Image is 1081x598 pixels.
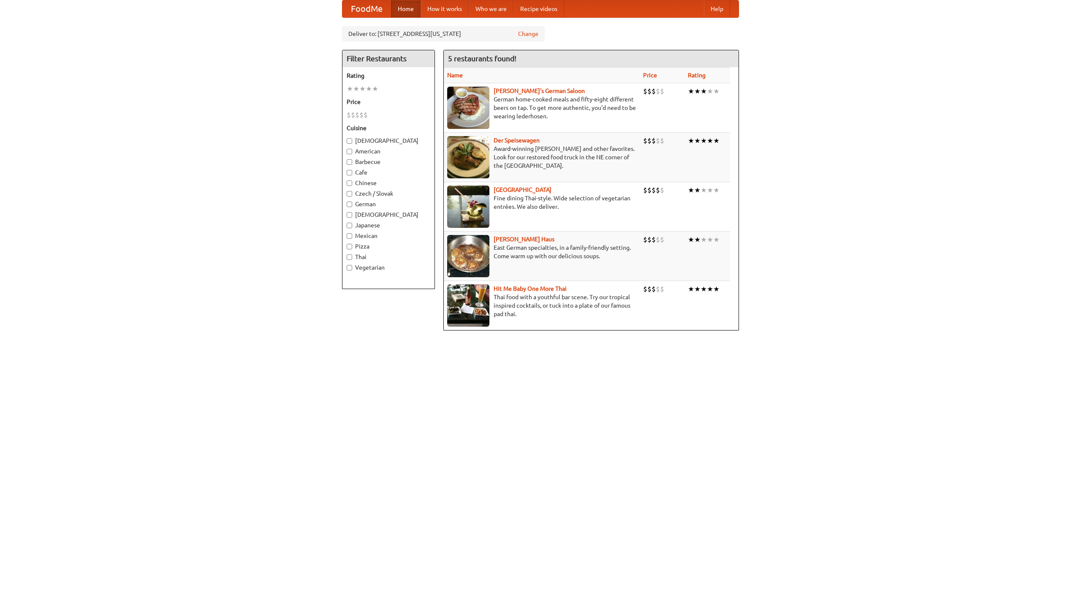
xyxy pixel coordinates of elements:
li: ★ [713,235,720,244]
li: ★ [353,84,359,93]
label: Pizza [347,242,430,251]
li: $ [660,186,664,195]
img: kohlhaus.jpg [447,235,489,277]
label: Mexican [347,232,430,240]
p: East German specialties, in a family-friendly setting. Come warm up with our delicious soups. [447,243,636,260]
p: Fine dining Thai-style. Wide selection of vegetarian entrées. We also deliver. [447,194,636,211]
li: ★ [701,186,707,195]
li: $ [643,284,647,294]
input: American [347,149,352,154]
li: ★ [347,84,353,93]
h5: Price [347,98,430,106]
img: speisewagen.jpg [447,136,489,178]
li: ★ [707,284,713,294]
li: ★ [694,87,701,96]
img: satay.jpg [447,186,489,228]
h5: Cuisine [347,124,430,132]
input: [DEMOGRAPHIC_DATA] [347,212,352,218]
li: ★ [688,186,694,195]
li: $ [351,110,355,120]
label: Thai [347,253,430,261]
li: $ [643,186,647,195]
li: ★ [713,87,720,96]
input: Mexican [347,233,352,239]
input: Chinese [347,180,352,186]
li: $ [647,186,652,195]
input: Pizza [347,244,352,249]
li: ★ [713,136,720,145]
li: $ [660,136,664,145]
li: $ [656,235,660,244]
input: Cafe [347,170,352,175]
li: ★ [372,84,378,93]
div: Deliver to: [STREET_ADDRESS][US_STATE] [342,26,545,41]
input: Barbecue [347,159,352,165]
a: Hit Me Baby One More Thai [494,285,567,292]
li: ★ [694,235,701,244]
a: Rating [688,72,706,79]
li: $ [656,186,660,195]
li: $ [364,110,368,120]
a: [GEOGRAPHIC_DATA] [494,186,551,193]
h5: Rating [347,71,430,80]
li: ★ [366,84,372,93]
li: ★ [713,284,720,294]
li: $ [652,136,656,145]
input: Vegetarian [347,265,352,270]
li: ★ [707,87,713,96]
li: ★ [694,284,701,294]
li: $ [647,136,652,145]
li: $ [652,87,656,96]
li: $ [652,284,656,294]
li: ★ [688,235,694,244]
img: esthers.jpg [447,87,489,129]
li: $ [656,87,660,96]
h4: Filter Restaurants [342,50,435,67]
li: ★ [688,136,694,145]
label: [DEMOGRAPHIC_DATA] [347,137,430,145]
li: ★ [707,136,713,145]
li: ★ [359,84,366,93]
a: Home [391,0,421,17]
a: [PERSON_NAME] Haus [494,236,554,243]
li: ★ [694,186,701,195]
li: $ [647,87,652,96]
input: Thai [347,254,352,260]
li: $ [347,110,351,120]
input: German [347,202,352,207]
label: Barbecue [347,158,430,166]
li: $ [652,235,656,244]
a: Recipe videos [513,0,564,17]
li: $ [355,110,359,120]
li: ★ [701,284,707,294]
img: babythai.jpg [447,284,489,327]
li: $ [647,235,652,244]
label: Cafe [347,168,430,177]
input: [DEMOGRAPHIC_DATA] [347,138,352,144]
li: ★ [688,284,694,294]
input: Japanese [347,223,352,228]
ng-pluralize: 5 restaurants found! [448,55,516,63]
li: ★ [701,87,707,96]
li: $ [660,235,664,244]
li: $ [643,136,647,145]
li: ★ [701,235,707,244]
label: German [347,200,430,208]
a: Help [704,0,730,17]
li: $ [656,136,660,145]
a: Change [518,30,538,38]
label: Chinese [347,179,430,187]
li: $ [359,110,364,120]
a: [PERSON_NAME]'s German Saloon [494,87,585,94]
li: ★ [701,136,707,145]
a: Der Speisewagen [494,137,540,144]
a: Name [447,72,463,79]
a: FoodMe [342,0,391,17]
label: Japanese [347,221,430,229]
label: American [347,147,430,156]
li: $ [660,87,664,96]
li: $ [643,87,647,96]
